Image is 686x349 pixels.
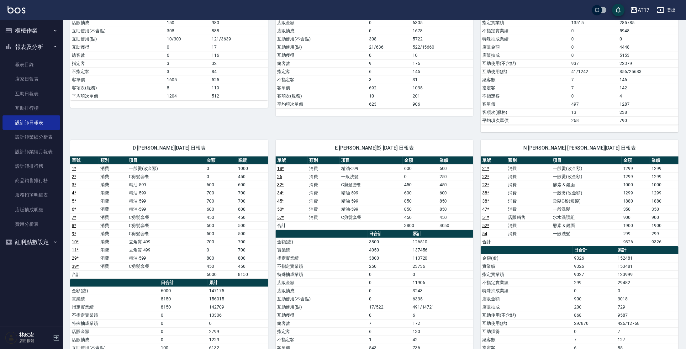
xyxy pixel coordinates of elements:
[236,270,268,278] td: 8150
[481,100,570,108] td: 客單價
[236,254,268,262] td: 800
[165,59,210,67] td: 3
[403,213,438,221] td: 450
[481,67,570,76] td: 互助使用(點)
[236,213,268,221] td: 450
[308,156,340,165] th: 類別
[165,84,210,92] td: 8
[127,197,205,205] td: 精油-599
[650,181,678,189] td: 1000
[165,51,210,59] td: 6
[411,230,473,238] th: 累計
[403,181,438,189] td: 450
[551,213,622,221] td: 水水洗護組
[127,254,205,262] td: 精油-599
[276,76,367,84] td: 不指定客
[276,100,367,108] td: 平均項次單價
[276,27,367,35] td: 店販抽成
[650,172,678,181] td: 1299
[551,230,622,238] td: 一般洗髮
[99,221,127,230] td: 消費
[618,76,678,84] td: 146
[481,76,570,84] td: 總客數
[616,246,678,254] th: 累計
[481,156,678,246] table: a dense table
[411,254,473,262] td: 113720
[99,262,127,270] td: 消費
[367,76,411,84] td: 3
[276,238,367,246] td: 金額(虛)
[570,84,618,92] td: 7
[165,43,210,51] td: 0
[650,205,678,213] td: 350
[99,164,127,172] td: 消費
[570,67,618,76] td: 41/1242
[570,92,618,100] td: 0
[438,221,473,230] td: 4050
[411,35,473,43] td: 5722
[236,262,268,270] td: 450
[616,262,678,270] td: 153481
[481,27,570,35] td: 不指定實業績
[650,164,678,172] td: 1299
[3,188,60,202] a: 服務扣項明細表
[236,189,268,197] td: 700
[205,197,236,205] td: 700
[308,172,340,181] td: 消費
[411,246,473,254] td: 137456
[618,100,678,108] td: 1287
[308,213,340,221] td: 消費
[481,156,506,165] th: 單號
[3,173,60,188] a: 商品銷售排行榜
[438,213,473,221] td: 450
[506,156,551,165] th: 類別
[205,181,236,189] td: 600
[570,51,618,59] td: 0
[276,221,308,230] td: 合計
[340,164,403,172] td: 精油-599
[638,6,649,14] div: AT17
[481,238,506,246] td: 合計
[481,43,570,51] td: 店販金額
[8,6,25,13] img: Logo
[551,164,622,172] td: 一般燙(改金額)
[570,108,618,116] td: 13
[481,262,573,270] td: 實業績
[570,116,618,124] td: 268
[481,59,570,67] td: 互助使用(不含點)
[403,189,438,197] td: 600
[127,205,205,213] td: 精油-599
[570,100,618,108] td: 497
[481,116,570,124] td: 平均項次單價
[411,51,473,59] td: 10
[276,262,367,270] td: 不指定實業績
[276,19,367,27] td: 店販金額
[276,254,367,262] td: 指定實業績
[438,164,473,172] td: 600
[367,100,411,108] td: 623
[99,254,127,262] td: 消費
[618,84,678,92] td: 142
[618,108,678,116] td: 238
[210,84,268,92] td: 119
[481,92,570,100] td: 不指定客
[276,51,367,59] td: 互助獲得
[3,39,60,55] button: 報表及分析
[506,181,551,189] td: 消費
[276,156,308,165] th: 單號
[99,197,127,205] td: 消費
[481,19,570,27] td: 指定實業績
[3,145,60,159] a: 設計師業績月報表
[551,221,622,230] td: 酵素 & 鏡面
[205,254,236,262] td: 800
[210,27,268,35] td: 888
[70,35,165,43] td: 互助使用(點)
[276,156,473,230] table: a dense table
[70,67,165,76] td: 不指定客
[411,76,473,84] td: 31
[127,181,205,189] td: 精油-599
[236,246,268,254] td: 700
[618,67,678,76] td: 856/25683
[506,172,551,181] td: 消費
[367,254,411,262] td: 3800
